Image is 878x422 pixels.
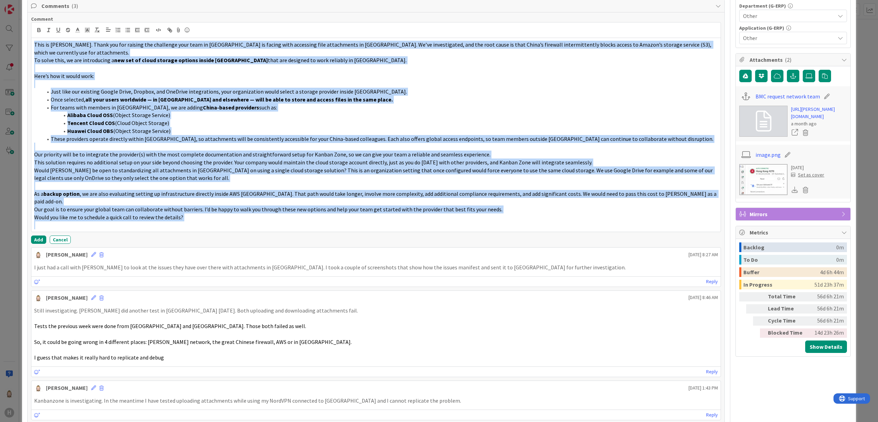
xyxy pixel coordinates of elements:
button: Cancel [50,236,71,244]
img: Rv [34,250,42,259]
span: [DATE] 1:43 PM [689,384,718,392]
strong: backup option [43,190,80,197]
div: a month ago [791,120,847,127]
strong: new set of cloud storage options inside [GEOGRAPHIC_DATA] [114,57,268,64]
div: [PERSON_NAME] [46,250,88,259]
span: (Cloud Object Storage) [115,119,169,126]
span: such as: [259,104,277,111]
div: Application (G-ERP) [739,26,847,30]
span: Tests the previous week were done from [GEOGRAPHIC_DATA] and [GEOGRAPHIC_DATA]. Those both failed... [34,323,306,329]
span: These providers operate directly within [GEOGRAPHIC_DATA], so attachments will be consistently ac... [51,135,713,142]
button: Show Details [805,341,847,353]
a: Reply [706,411,718,419]
div: [PERSON_NAME] [46,294,88,302]
span: (Object Storage Service) [113,112,170,118]
div: In Progress [743,280,814,289]
span: To solve this, we are introducing a [34,57,114,64]
div: 0m [836,255,844,265]
div: 56d 6h 21m [809,304,844,314]
a: Reply [706,367,718,376]
strong: Alibaba Cloud OSS [67,112,113,118]
span: Once selected, [51,96,85,103]
div: [DATE] [791,164,824,171]
div: Cycle Time [768,316,806,326]
div: Department (G-ERP) [739,3,847,8]
span: [DATE] 8:27 AM [689,251,718,258]
span: This solution requires no additional setup on your side beyond choosing the provider. Your compan... [34,159,592,166]
span: Other [743,12,835,20]
a: image.png [755,151,781,159]
span: Comment [31,16,53,22]
span: Support [14,1,31,9]
span: Attachments [750,56,838,64]
a: Open [791,128,799,137]
div: Blocked Time [768,328,806,338]
a: Reply [706,277,718,286]
span: Would [PERSON_NAME] be open to standardizing all attachments in [GEOGRAPHIC_DATA] on using a sing... [34,167,714,182]
span: Other [743,34,835,42]
p: Kanbanzone is investigating. In the meantime I have tested uploading attachments while using my N... [34,397,718,405]
div: 56d 6h 21m [809,292,844,301]
span: Our goal is to ensure your global team can collaborate without barriers. I’d be happy to walk you... [34,206,503,213]
span: Mirrors [750,210,838,218]
div: Download [791,185,799,194]
div: Lead Time [768,304,806,314]
span: Metrics [750,228,838,237]
div: 56d 6h 21m [809,316,844,326]
div: [PERSON_NAME] [46,384,88,392]
span: For teams with members in [GEOGRAPHIC_DATA], we are adding [51,104,203,111]
img: Rv [34,384,42,392]
div: 0m [836,242,844,252]
div: 51d 23h 37m [814,280,844,289]
span: , we are also evaluating setting up infrastructure directly inside AWS [GEOGRAPHIC_DATA]. That pa... [34,190,718,205]
div: To Do [743,255,836,265]
strong: Huawei Cloud OBS [67,127,113,134]
span: As a [34,190,43,197]
div: Backlog [743,242,836,252]
span: Comments [41,2,712,10]
a: BMC request network team [755,92,820,100]
span: So, it could be going wrong in 4 different places: [PERSON_NAME] network, the great Chinese firew... [34,338,352,345]
span: (Object Storage Service) [113,127,170,134]
strong: Tencent Cloud COS [67,119,115,126]
span: Would you like me to schedule a quick call to review the details? [34,214,183,221]
span: ( 3 ) [71,2,78,9]
span: This is [PERSON_NAME]. Thank you for raising the challenge your team in [GEOGRAPHIC_DATA] is faci... [34,41,712,56]
span: Our priority will be to integrate the provider(s) with the most complete documentation and straig... [34,151,490,158]
a: [URL][PERSON_NAME][DOMAIN_NAME] [791,106,847,120]
div: Buffer [743,267,820,277]
div: 4d 6h 44m [820,267,844,277]
p: I just had a call with [PERSON_NAME] to look at the issues they have over there with attachments ... [34,263,718,271]
span: Just like our existing Google Drive, Dropbox, and OneDrive integrations, your organization would ... [51,88,407,95]
strong: all your users worldwide — in [GEOGRAPHIC_DATA] and elsewhere — will be able to store and access ... [85,96,393,103]
span: I guess that makes it really hard to replicate and debug [34,354,164,361]
span: [DATE] 8:46 AM [689,294,718,301]
strong: China-based providers [203,104,259,111]
span: that are designed to work reliably in [GEOGRAPHIC_DATA]. [268,57,407,64]
span: Here’s how it would work: [34,73,94,79]
p: Still investigating. [PERSON_NAME] did another test in [GEOGRAPHIC_DATA] [DATE]. Both uploading a... [34,307,718,315]
span: ( 2 ) [785,56,791,63]
div: 14d 23h 26m [809,328,844,338]
div: Set as cover [791,171,824,179]
button: Add [31,236,46,244]
img: Rv [34,294,42,302]
div: Total Time [768,292,806,301]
